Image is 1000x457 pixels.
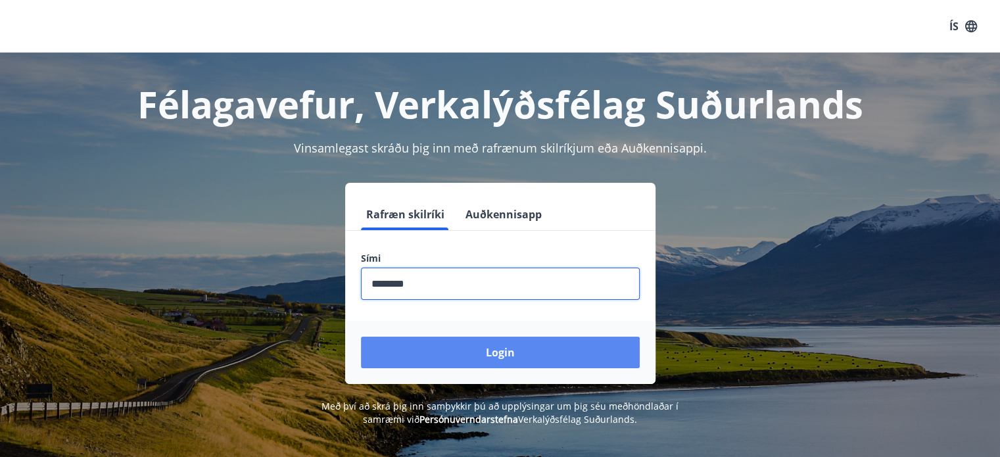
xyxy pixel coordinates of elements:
[321,400,679,425] span: Með því að skrá þig inn samþykkir þú að upplýsingar um þig séu meðhöndlaðar í samræmi við Verkalý...
[43,79,958,129] h1: Félagavefur, Verkalýðsfélag Suðurlands
[942,14,984,38] button: ÍS
[361,199,450,230] button: Rafræn skilríki
[419,413,518,425] a: Persónuverndarstefna
[361,337,640,368] button: Login
[460,199,547,230] button: Auðkennisapp
[294,140,707,156] span: Vinsamlegast skráðu þig inn með rafrænum skilríkjum eða Auðkennisappi.
[361,252,640,265] label: Sími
